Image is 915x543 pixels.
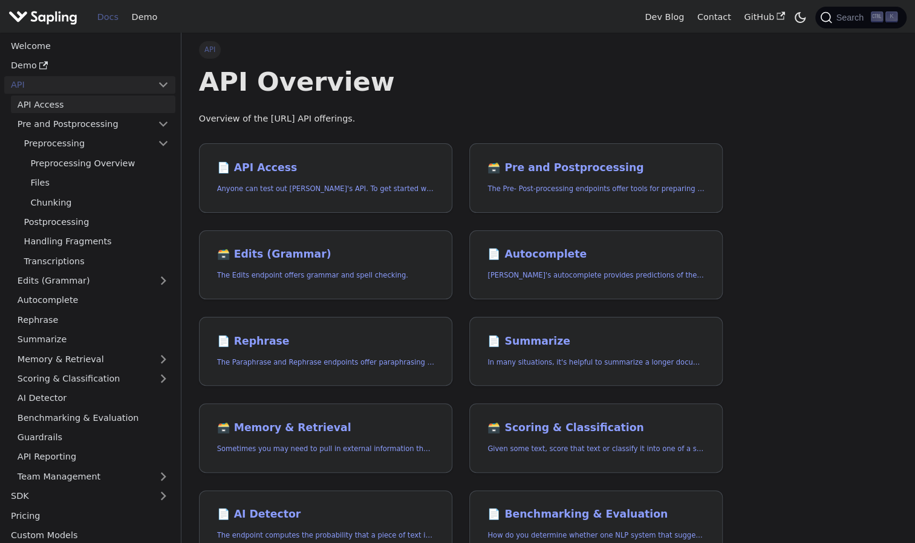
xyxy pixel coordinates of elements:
[691,8,738,27] a: Contact
[8,8,82,26] a: Sapling.ai
[217,530,434,541] p: The endpoint computes the probability that a piece of text is AI-generated,
[8,8,77,26] img: Sapling.ai
[469,230,723,300] a: 📄️ Autocomplete[PERSON_NAME]'s autocomplete provides predictions of the next few characters or words
[792,8,809,26] button: Switch between dark and light mode (currently dark mode)
[217,183,434,195] p: Anyone can test out Sapling's API. To get started with the API, simply:
[217,270,434,281] p: The Edits endpoint offers grammar and spell checking.
[11,429,175,446] a: Guardrails
[24,193,175,211] a: Chunking
[487,357,705,368] p: In many situations, it's helpful to summarize a longer document into a shorter, more easily diges...
[832,13,871,22] span: Search
[18,135,175,152] a: Preprocessing
[11,311,175,328] a: Rephrase
[217,443,434,455] p: Sometimes you may need to pull in external information that doesn't fit in the context size of an...
[217,161,434,175] h2: API Access
[199,65,723,98] h1: API Overview
[11,467,175,485] a: Team Management
[487,335,705,348] h2: Summarize
[11,291,175,309] a: Autocomplete
[199,41,723,58] nav: Breadcrumbs
[18,252,175,270] a: Transcriptions
[638,8,690,27] a: Dev Blog
[469,403,723,473] a: 🗃️ Scoring & ClassificationGiven some text, score that text or classify it into one of a set of p...
[11,409,175,426] a: Benchmarking & Evaluation
[487,443,705,455] p: Given some text, score that text or classify it into one of a set of pre-specified categories.
[24,174,175,192] a: Files
[487,421,705,435] h2: Scoring & Classification
[885,11,897,22] kbd: K
[217,357,434,368] p: The Paraphrase and Rephrase endpoints offer paraphrasing for particular styles.
[487,161,705,175] h2: Pre and Postprocessing
[199,143,452,213] a: 📄️ API AccessAnyone can test out [PERSON_NAME]'s API. To get started with the API, simply:
[217,508,434,521] h2: AI Detector
[11,448,175,466] a: API Reporting
[151,76,175,94] button: Collapse sidebar category 'API'
[11,96,175,113] a: API Access
[815,7,906,28] button: Search (Ctrl+K)
[11,331,175,348] a: Summarize
[4,487,151,505] a: SDK
[469,143,723,213] a: 🗃️ Pre and PostprocessingThe Pre- Post-processing endpoints offer tools for preparing your text d...
[487,530,705,541] p: How do you determine whether one NLP system that suggests edits
[125,8,164,27] a: Demo
[11,370,175,388] a: Scoring & Classification
[18,233,175,250] a: Handling Fragments
[199,230,452,300] a: 🗃️ Edits (Grammar)The Edits endpoint offers grammar and spell checking.
[217,421,434,435] h2: Memory & Retrieval
[18,213,175,231] a: Postprocessing
[217,248,434,261] h2: Edits (Grammar)
[11,350,175,368] a: Memory & Retrieval
[4,37,175,54] a: Welcome
[4,507,175,524] a: Pricing
[11,115,175,133] a: Pre and Postprocessing
[469,317,723,386] a: 📄️ SummarizeIn many situations, it's helpful to summarize a longer document into a shorter, more ...
[4,76,151,94] a: API
[199,41,221,58] span: API
[151,487,175,505] button: Expand sidebar category 'SDK'
[487,248,705,261] h2: Autocomplete
[24,154,175,172] a: Preprocessing Overview
[737,8,791,27] a: GitHub
[91,8,125,27] a: Docs
[199,112,723,126] p: Overview of the [URL] API offerings.
[4,57,175,74] a: Demo
[199,317,452,386] a: 📄️ RephraseThe Paraphrase and Rephrase endpoints offer paraphrasing for particular styles.
[487,270,705,281] p: Sapling's autocomplete provides predictions of the next few characters or words
[487,508,705,521] h2: Benchmarking & Evaluation
[487,183,705,195] p: The Pre- Post-processing endpoints offer tools for preparing your text data for ingestation as we...
[11,272,175,290] a: Edits (Grammar)
[217,335,434,348] h2: Rephrase
[199,403,452,473] a: 🗃️ Memory & RetrievalSometimes you may need to pull in external information that doesn't fit in t...
[11,389,175,407] a: AI Detector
